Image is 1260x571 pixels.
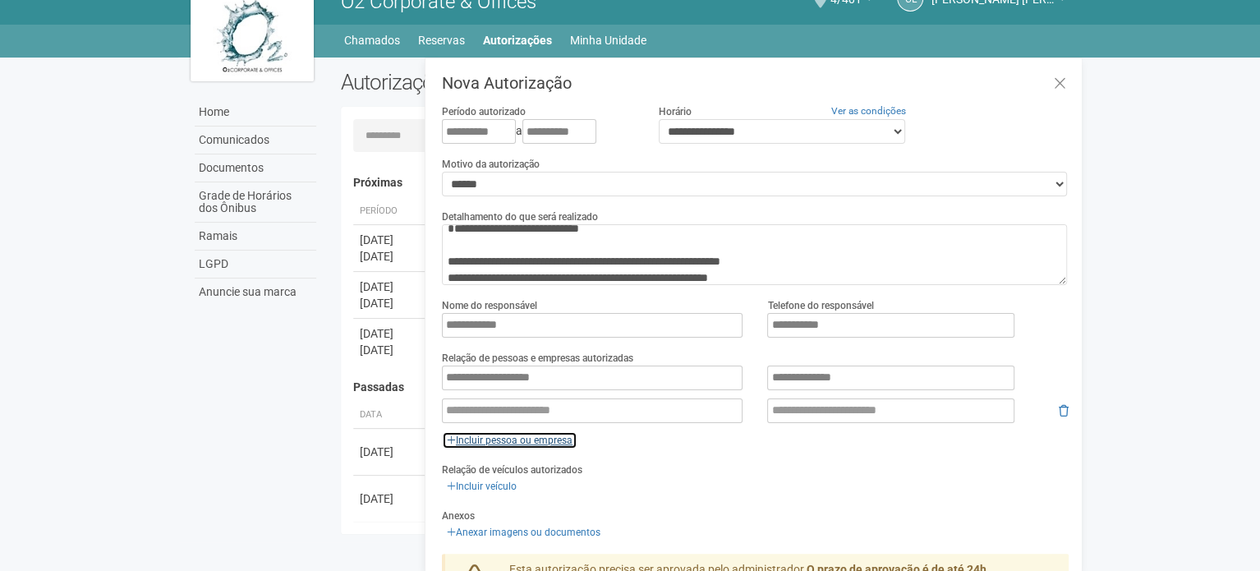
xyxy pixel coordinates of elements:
a: LGPD [195,251,316,279]
a: Documentos [195,154,316,182]
th: Data [353,402,427,429]
a: Reservas [418,29,465,52]
th: Período [353,198,427,225]
i: Remover [1059,405,1069,417]
a: Minha Unidade [570,29,646,52]
a: Ramais [195,223,316,251]
a: Chamados [344,29,400,52]
h2: Autorizações [341,70,692,94]
a: Grade de Horários dos Ônibus [195,182,316,223]
a: Comunicados [195,127,316,154]
label: Relação de veículos autorizados [442,463,582,477]
div: [DATE] [360,444,421,460]
div: [DATE] [360,342,421,358]
div: a [442,119,634,144]
label: Horário [659,104,692,119]
a: Incluir pessoa ou empresa [442,431,577,449]
div: [DATE] [360,295,421,311]
label: Anexos [442,509,475,523]
div: [DATE] [360,232,421,248]
div: [DATE] [360,248,421,265]
h4: Próximas [353,177,1057,189]
a: Home [195,99,316,127]
a: Incluir veículo [442,477,522,495]
div: [DATE] [360,490,421,507]
label: Motivo da autorização [442,157,540,172]
div: [DATE] [360,279,421,295]
a: Autorizações [483,29,552,52]
label: Relação de pessoas e empresas autorizadas [442,351,633,366]
a: Ver as condições [831,105,906,117]
h3: Nova Autorização [442,75,1069,91]
a: Anexar imagens ou documentos [442,523,605,541]
label: Nome do responsável [442,298,537,313]
div: [DATE] [360,325,421,342]
label: Detalhamento do que será realizado [442,210,598,224]
label: Telefone do responsável [767,298,873,313]
a: Anuncie sua marca [195,279,316,306]
h4: Passadas [353,381,1057,394]
label: Período autorizado [442,104,526,119]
